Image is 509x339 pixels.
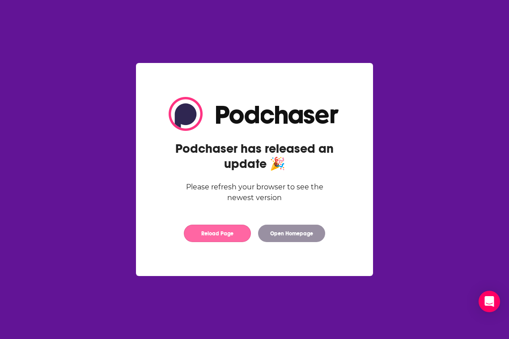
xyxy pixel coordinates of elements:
button: Open Homepage [258,225,325,242]
div: Please refresh your browser to see the newest version [169,182,340,203]
h2: Podchaser has released an update 🎉 [169,141,340,172]
img: Logo [169,97,340,131]
button: Reload Page [184,225,251,242]
div: Open Intercom Messenger [479,291,500,312]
